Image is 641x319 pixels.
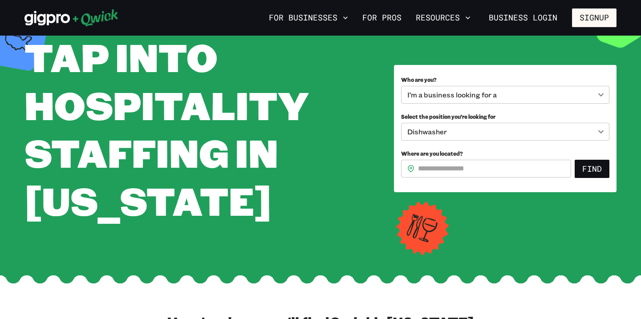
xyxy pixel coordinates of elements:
[24,31,308,226] span: Tap into Hospitality Staffing in [US_STATE]
[412,10,474,25] button: Resources
[401,123,609,141] div: Dishwasher
[265,10,352,25] button: For Businesses
[401,150,463,157] span: Where are you located?
[575,160,609,178] button: Find
[401,76,437,83] span: Who are you?
[401,86,609,104] div: I’m a business looking for a
[359,10,405,25] a: For Pros
[481,8,565,27] a: Business Login
[401,113,495,120] span: Select the position you’re looking for
[572,8,617,27] button: Signup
